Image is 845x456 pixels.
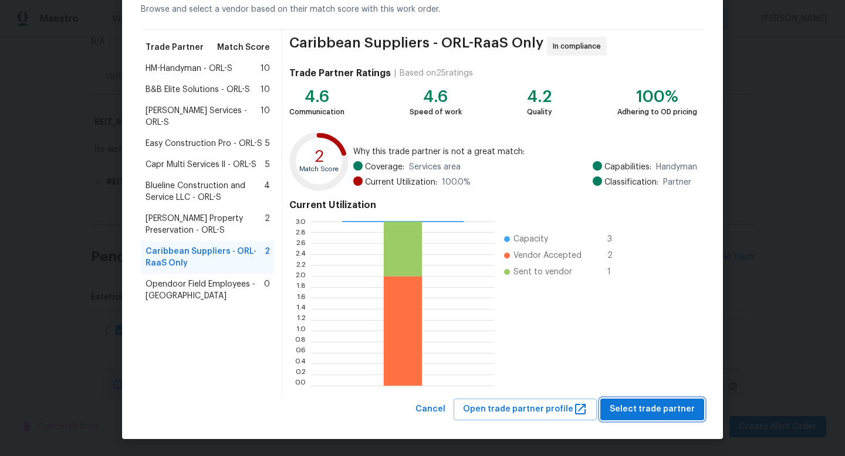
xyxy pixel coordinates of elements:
[365,161,404,173] span: Coverage:
[513,250,582,261] span: Vendor Accepted
[454,399,597,420] button: Open trade partner profile
[265,159,270,171] span: 5
[353,146,697,158] span: Why this trade partner is not a great match:
[553,40,606,52] span: In compliance
[295,338,306,345] text: 0.8
[146,105,261,128] span: [PERSON_NAME] Services - ORL-S
[663,176,691,188] span: Partner
[296,327,306,334] text: 1.0
[264,278,270,302] span: 0
[410,106,462,118] div: Speed of work
[146,42,204,53] span: Trade Partner
[296,240,306,247] text: 2.6
[409,161,461,173] span: Services area
[365,176,437,188] span: Current Utilization:
[265,138,270,149] span: 5
[261,84,270,96] span: 10
[513,233,548,245] span: Capacity
[400,67,473,79] div: Based on 25 ratings
[442,176,471,188] span: 100.0 %
[295,371,306,378] text: 0.2
[315,148,324,165] text: 2
[264,180,270,203] span: 4
[295,349,306,356] text: 0.6
[265,246,270,269] span: 2
[527,91,552,103] div: 4.2
[296,305,306,312] text: 1.4
[607,266,626,278] span: 1
[411,399,450,420] button: Cancel
[146,159,256,171] span: Capr Multi Services ll - ORL-S
[146,138,262,149] span: Easy Construction Pro - ORL-S
[289,91,344,103] div: 4.6
[146,278,264,302] span: Opendoor Field Employees - [GEOGRAPHIC_DATA]
[295,360,306,367] text: 0.4
[146,63,232,74] span: HM-Handyman - ORL-S
[600,399,704,420] button: Select trade partner
[296,261,306,268] text: 2.2
[261,105,270,128] span: 10
[289,67,391,79] h4: Trade Partner Ratings
[146,84,250,96] span: B&B Elite Solutions - ORL-S
[296,284,306,291] text: 1.8
[513,266,572,278] span: Sent to vendor
[295,251,306,258] text: 2.4
[299,166,339,172] text: Match Score
[146,180,264,203] span: Blueline Construction and Service LLC - ORL-S
[656,161,697,173] span: Handyman
[607,250,626,261] span: 2
[289,106,344,118] div: Communication
[463,402,587,417] span: Open trade partner profile
[217,42,270,53] span: Match Score
[610,402,695,417] span: Select trade partner
[265,213,270,236] span: 2
[607,233,626,245] span: 3
[289,37,543,56] span: Caribbean Suppliers - ORL-RaaS Only
[391,67,400,79] div: |
[289,199,697,211] h4: Current Utilization
[146,213,265,236] span: [PERSON_NAME] Property Preservation - ORL-S
[297,294,306,301] text: 1.6
[146,246,265,269] span: Caribbean Suppliers - ORL-RaaS Only
[297,317,306,324] text: 1.2
[410,91,462,103] div: 4.6
[604,176,658,188] span: Classification:
[295,382,306,389] text: 0.0
[415,402,445,417] span: Cancel
[604,161,651,173] span: Capabilities:
[295,229,306,236] text: 2.8
[617,91,697,103] div: 100%
[295,218,306,225] text: 3.0
[617,106,697,118] div: Adhering to OD pricing
[261,63,270,74] span: 10
[527,106,552,118] div: Quality
[295,273,306,280] text: 2.0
